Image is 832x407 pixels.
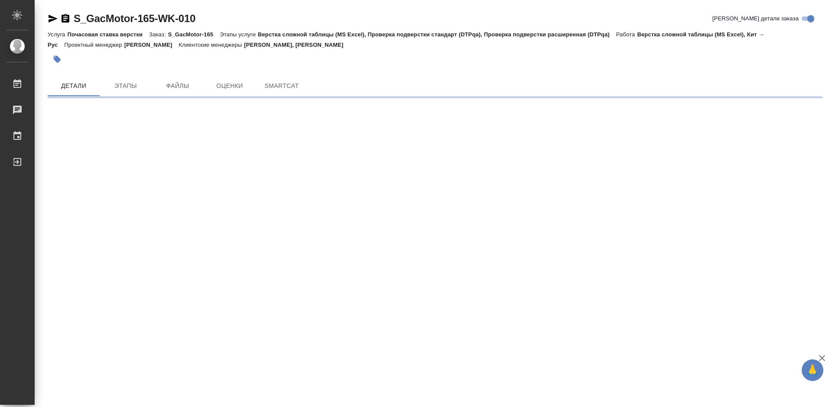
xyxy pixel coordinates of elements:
button: Скопировать ссылку для ЯМессенджера [48,13,58,24]
span: SmartCat [261,81,302,91]
p: Клиентские менеджеры [179,42,244,48]
button: Скопировать ссылку [60,13,71,24]
span: Файлы [157,81,198,91]
p: [PERSON_NAME], [PERSON_NAME] [244,42,350,48]
p: Проектный менеджер [64,42,124,48]
p: Этапы услуги [220,31,258,38]
p: Заказ: [149,31,168,38]
p: [PERSON_NAME] [124,42,179,48]
span: Детали [53,81,94,91]
p: S_GacMotor-165 [168,31,220,38]
span: Оценки [209,81,250,91]
span: Этапы [105,81,146,91]
p: Услуга [48,31,67,38]
p: Верстка сложной таблицы (MS Excel), Проверка подверстки стандарт (DTPqa), Проверка подверстки рас... [258,31,616,38]
button: Добавить тэг [48,50,67,69]
p: Почасовая ставка верстки [67,31,149,38]
a: S_GacMotor-165-WK-010 [74,13,195,24]
span: 🙏 [805,361,820,379]
button: 🙏 [802,359,823,381]
span: [PERSON_NAME] детали заказа [712,14,799,23]
p: Работа [616,31,637,38]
